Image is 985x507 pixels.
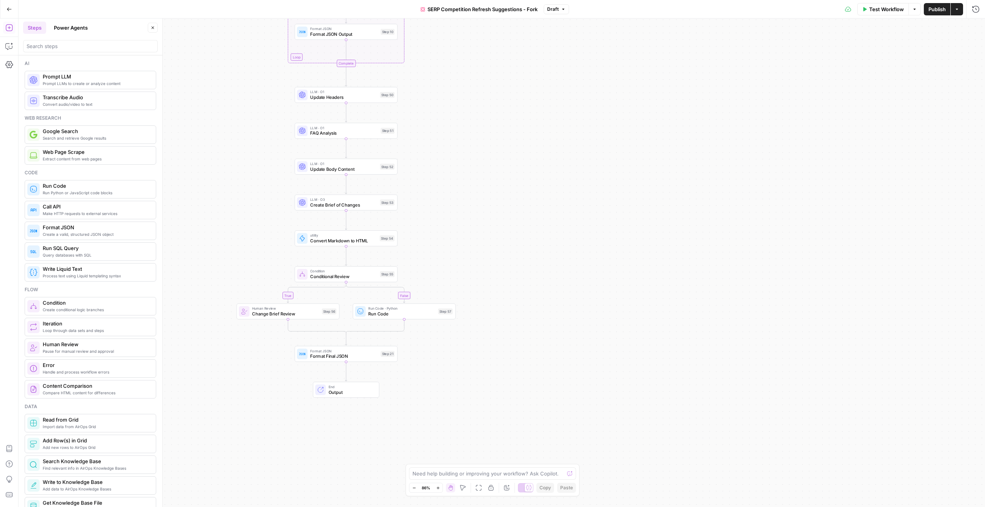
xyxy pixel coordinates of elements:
span: LLM · O3 [310,197,377,202]
button: Draft [544,4,569,14]
span: Extract content from web pages [43,156,150,162]
span: Run Code [43,182,150,190]
span: Find relevant info in AirOps Knowledge Bases [43,465,150,471]
span: Search Knowledge Base [43,457,150,465]
div: Ai [25,60,156,67]
g: Edge from step_21 to end [345,362,347,381]
g: Edge from step_55 to step_56 [287,282,346,303]
span: Web Page Scrape [43,148,150,156]
span: Paste [560,484,573,491]
span: Format JSON Output [310,31,378,37]
div: Step 52 [380,163,395,170]
button: Steps [23,22,46,34]
span: Add new rows to AirOps Grid [43,444,150,450]
span: utility [310,233,377,238]
div: EndOutput [295,382,398,397]
button: Paste [557,483,576,493]
div: Complete [295,60,398,67]
div: utilityConvert Markdown to HTMLStep 54 [295,230,398,246]
span: Add data to AirOps Knowledge Bases [43,486,150,492]
div: LLM · O1FAQ AnalysisStep 51 [295,123,398,138]
div: Step 53 [380,200,395,206]
span: Iteration [43,320,150,327]
span: Write to Knowledge Base [43,478,150,486]
div: Flow [25,286,156,293]
span: FAQ Analysis [310,130,378,136]
span: Change Brief Review [252,310,319,317]
span: Convert Markdown to HTML [310,237,377,244]
span: Call API [43,203,150,210]
div: LLM · O1Update Body ContentStep 52 [295,158,398,174]
div: Format JSONFormat Final JSONStep 21 [295,346,398,362]
div: Run Code · PythonRun CodeStep 57 [353,304,456,319]
div: Step 10 [381,29,394,35]
span: Format Final JSON [310,353,378,359]
button: Power Agents [49,22,92,34]
div: Data [25,403,156,410]
div: Human ReviewChange Brief ReviewStep 56 [237,304,340,319]
g: Edge from step_52 to step_53 [345,175,347,194]
span: Import data from AirOps Grid [43,424,150,430]
button: Test Workflow [857,3,908,15]
span: Create a valid, structured JSON object [43,231,150,237]
span: Loop through data sets and steps [43,327,150,334]
div: Web research [25,115,156,122]
span: Run Python or JavaScript code blocks [43,190,150,196]
span: Format JSON [43,223,150,231]
span: Human Review [252,306,319,311]
button: SERP Competition Refresh Suggestions - Fork [416,3,542,15]
span: Add Row(s) in Grid [43,437,150,444]
span: Prompt LLM [43,73,150,80]
span: Human Review [43,340,150,348]
span: SERP Competition Refresh Suggestions - Fork [427,5,538,13]
span: Format JSON [310,26,378,32]
span: Conditional Review [310,273,377,280]
g: Edge from step_55 to step_57 [346,282,406,303]
span: 86% [422,485,430,491]
span: LLM · O1 [310,89,377,95]
span: Handle and process workflow errors [43,369,150,375]
g: Edge from step_57 to step_55-conditional-end [346,319,404,335]
span: Pause for manual review and approval [43,348,150,354]
div: Format JSONFormat JSON OutputStep 10 [295,24,398,40]
span: LLM · O1 [310,161,377,166]
span: Create Brief of Changes [310,202,377,208]
span: Compare HTML content for differences [43,390,150,396]
span: Condition [310,269,377,274]
g: Edge from step_50 to step_51 [345,103,347,122]
g: Edge from step_54 to step_55 [345,246,347,265]
span: Transcribe Audio [43,93,150,101]
span: Read from Grid [43,416,150,424]
span: Run SQL Query [43,244,150,252]
span: Get Knowledge Base File [43,499,150,507]
span: Prompt LLMs to create or analyze content [43,80,150,87]
div: Step 51 [381,128,394,134]
span: End [329,384,374,390]
div: Step 54 [380,235,395,242]
span: Convert audio/video to text [43,101,150,107]
span: Make HTTP requests to external services [43,210,150,217]
div: Step 50 [380,92,395,98]
div: Step 21 [381,351,394,357]
span: Update Headers [310,94,377,100]
div: Step 55 [380,271,395,277]
span: LLM · O1 [310,125,378,130]
span: Copy [539,484,551,491]
span: Content Comparison [43,382,150,390]
span: Test Workflow [869,5,904,13]
g: Edge from step_55-conditional-end to step_21 [345,333,347,345]
span: Run Code [368,310,435,317]
g: Edge from step_53 to step_54 [345,210,347,230]
g: Edge from step_51 to step_52 [345,139,347,158]
span: Process text using Liquid templating syntax [43,273,150,279]
div: Step 57 [438,309,453,315]
g: Edge from step_9 to step_10 [345,4,347,23]
span: Output [329,389,374,395]
button: Publish [924,3,950,15]
span: Write Liquid Text [43,265,150,273]
span: Condition [43,299,150,307]
span: Publish [928,5,946,13]
div: Step 56 [322,309,336,315]
span: Draft [547,6,559,13]
div: LLM · O1Update HeadersStep 50 [295,87,398,103]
